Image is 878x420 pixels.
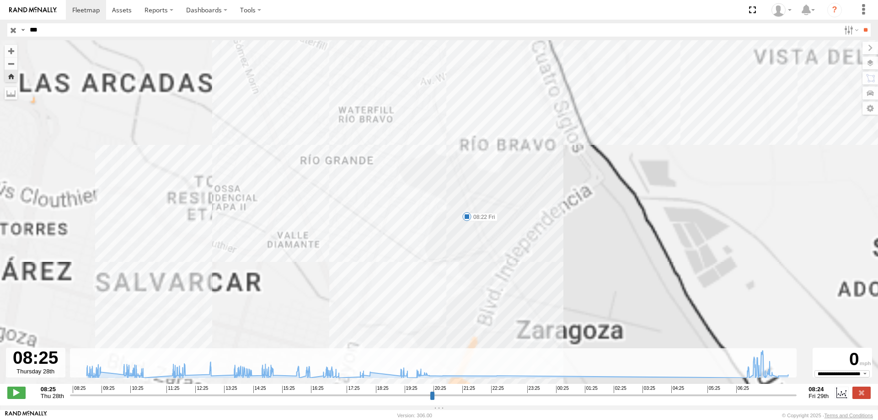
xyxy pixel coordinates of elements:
[814,349,871,370] div: 0
[852,387,871,399] label: Close
[73,386,86,393] span: 08:25
[862,102,878,115] label: Map Settings
[130,386,143,393] span: 10:25
[782,413,873,418] div: © Copyright 2025 -
[166,386,179,393] span: 11:25
[5,87,17,100] label: Measure
[707,386,720,393] span: 05:25
[5,411,47,420] a: Visit our Website
[5,45,17,57] button: Zoom in
[282,386,295,393] span: 15:25
[224,386,237,393] span: 13:25
[41,386,64,393] strong: 08:25
[9,7,57,13] img: rand-logo.svg
[736,386,749,393] span: 06:25
[19,23,27,37] label: Search Query
[41,393,64,399] span: Thu 28th Aug 2025
[585,386,598,393] span: 01:25
[376,386,389,393] span: 18:25
[827,3,842,17] i: ?
[642,386,655,393] span: 03:25
[347,386,359,393] span: 17:25
[467,213,498,221] label: 08:22 Fri
[841,23,860,37] label: Search Filter Options
[462,386,475,393] span: 21:25
[556,386,569,393] span: 00:25
[5,57,17,70] button: Zoom out
[671,386,684,393] span: 04:25
[491,386,504,393] span: 22:25
[768,3,795,17] div: MANUEL HERNANDEZ
[7,387,26,399] label: Play/Stop
[808,386,829,393] strong: 08:24
[434,386,446,393] span: 20:25
[614,386,626,393] span: 02:25
[253,386,266,393] span: 14:25
[102,386,114,393] span: 09:25
[527,386,540,393] span: 23:25
[311,386,324,393] span: 16:25
[5,70,17,82] button: Zoom Home
[195,386,208,393] span: 12:25
[405,386,418,393] span: 19:25
[808,393,829,399] span: Fri 29th Aug 2025
[397,413,432,418] div: Version: 306.00
[824,413,873,418] a: Terms and Conditions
